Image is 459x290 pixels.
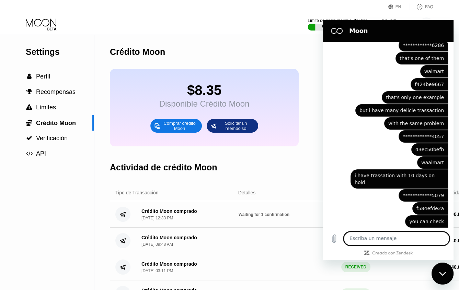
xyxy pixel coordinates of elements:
span: Verificación [36,135,68,142]
iframe: Ventana de mensajería [323,20,454,260]
div: $470.48 / $4,000.00 [322,25,353,29]
div: Comprar crédito Moon [150,119,202,133]
div: $8.35Crédito Moon [381,19,406,31]
div: Tipo de Transacción [115,190,159,195]
div: FAQ [409,3,433,10]
div: Solicitar un reembolso [217,120,255,131]
span:  [27,73,32,80]
div:  [26,119,33,126]
span: Crédito Moon [36,120,76,126]
span: Waiting for 1 confirmation [239,212,289,217]
div: [DATE] 03:11 PM [141,268,173,273]
div: FAQ [425,4,433,9]
div: Crédito Moon comprado [141,208,197,214]
span:  [26,104,32,110]
div: Límite de gasto mensual de Visa$470.48/$4,000.00 [308,18,367,31]
span: API [36,150,46,157]
div: [DATE] 12:33 PM [141,216,173,220]
div: RECEIVED [341,262,370,272]
div: Disponible Crédito Moon [159,99,250,109]
div: Crédito Moon comprado [141,261,197,267]
div: Settings [26,47,94,57]
div: Detalles [238,190,256,195]
div:  [26,73,33,80]
span: Límites [36,104,56,111]
span: Perfil [36,73,50,80]
div: Actividad de crédito Moon [110,162,217,172]
div: Solicitar un reembolso [207,119,258,133]
div: Comprar crédito Moon [161,120,198,131]
div: $8.35 [159,83,250,98]
span:  [26,150,33,157]
div: Crédito Moon comprado [141,235,197,240]
span: Recompensas [36,88,76,95]
div: $8.35 [381,19,406,26]
div: [DATE] 09:48 AM [141,242,173,247]
div: EN [388,3,409,10]
span:  [26,135,32,141]
span:  [26,119,32,126]
div:  [26,135,33,141]
div: EN [395,4,401,9]
div: Límite de gasto mensual de Visa [308,18,367,23]
div:  [26,104,33,110]
span:  [26,89,32,95]
div: Crédito Moon [110,47,165,57]
div:  [26,89,33,95]
iframe: Botón para iniciar la ventana de mensajería, conversación en curso [432,263,454,285]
